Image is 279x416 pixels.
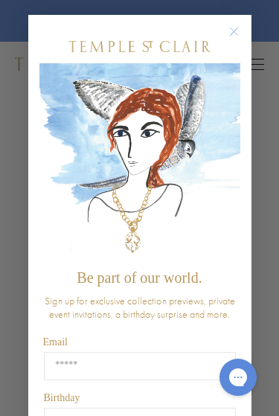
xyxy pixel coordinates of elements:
input: Email [44,352,236,380]
iframe: Gorgias live chat messenger [212,353,264,401]
button: Close dialog [232,30,251,48]
img: c4a9eb12-d91a-4d4a-8ee0-386386f4f338.jpeg [39,63,240,262]
img: Temple St. Clair [69,41,211,52]
span: Email [43,336,68,348]
span: Birthday [44,392,80,403]
span: Be part of our world. [77,269,202,286]
span: Sign up for exclusive collection previews, private event invitations, a birthday surprise and more. [45,294,235,321]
